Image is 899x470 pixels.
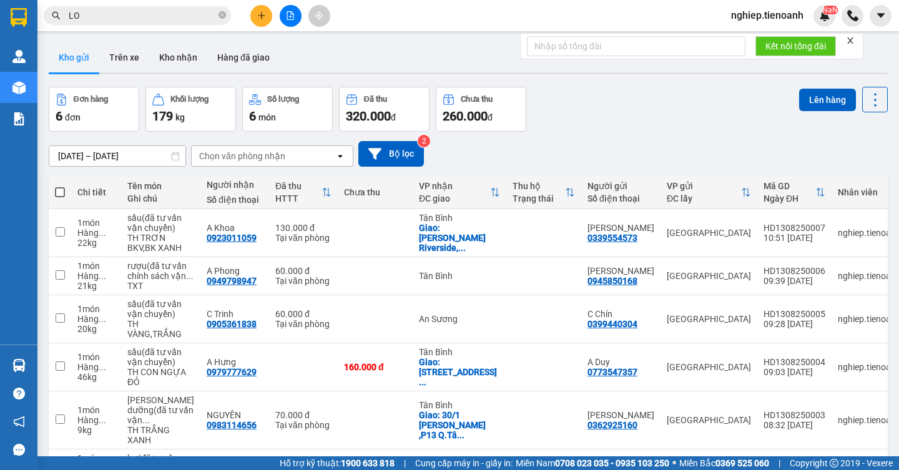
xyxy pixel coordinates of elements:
div: Chi tiết [77,187,115,197]
div: 1 món [77,218,115,228]
div: 10:51 [DATE] [764,233,825,243]
div: Số điện thoại [207,195,263,205]
div: Số điện thoại [587,193,654,203]
span: ⚪️ [672,461,676,466]
div: 1 món [77,352,115,362]
div: 0979777629 [207,367,257,377]
div: 09:03 [DATE] [764,367,825,377]
div: Khối lượng [170,95,209,104]
div: Vũ [587,266,654,276]
img: solution-icon [12,112,26,125]
div: An Sương [419,314,500,324]
span: 179 [152,109,173,124]
span: | [779,456,780,470]
input: Tìm tên, số ĐT hoặc mã đơn [69,9,216,22]
div: Tân Bình [419,213,500,223]
span: close-circle [219,10,226,22]
div: Hàng thông thường [77,415,115,425]
div: Linh [587,223,654,233]
div: 0339554573 [587,233,637,243]
div: 60.000 đ [275,309,332,319]
div: VP nhận [419,181,490,191]
div: HD1308250003 [764,410,825,420]
div: 09:39 [DATE] [764,276,825,286]
span: món [258,112,276,122]
div: Tên món [127,181,194,191]
div: Đã thu [364,95,387,104]
div: 21 kg [77,281,115,291]
div: 0983114656 [207,420,257,430]
div: 0923011059 [207,233,257,243]
div: Hạt dinh dưỡng(đã tư vấn vận chuyển) [127,395,194,425]
div: Người gửi [587,181,654,191]
div: 09:28 [DATE] [764,319,825,329]
span: aim [315,11,323,20]
div: Tân Bình [419,271,500,281]
div: Vân [587,410,654,420]
div: HD1308250004 [764,357,825,367]
span: Miền Bắc [679,456,769,470]
div: rượu(đã tư vấn chính sách vận chuyển) [127,261,194,281]
div: Ghi chú [127,193,194,203]
div: Giao: 30/1 Nguyễn Hiến Lê ,P13 Q.Tân Bình,HCM [419,410,500,440]
div: TXT [127,281,194,291]
div: Ngày ĐH [764,193,815,203]
span: Cung cấp máy in - giấy in: [415,456,513,470]
img: icon-new-feature [819,10,830,21]
div: 70.000 đ [275,410,332,420]
span: close [846,36,855,45]
span: question-circle [13,388,25,399]
div: A Phong [207,266,263,276]
div: 08:32 [DATE] [764,420,825,430]
img: warehouse-icon [12,81,26,94]
div: 130.000 đ [275,223,332,233]
div: 1 món [77,453,115,463]
div: Tân Bình [419,400,500,410]
div: HTTT [275,193,322,203]
span: 320.000 [346,109,391,124]
span: Hỗ trợ kỹ thuật: [280,456,395,470]
span: nghiep.tienoanh [721,7,813,23]
span: 6 [56,109,62,124]
div: 1 món [77,261,115,271]
span: ... [186,271,194,281]
div: Tân Bình [419,347,500,357]
div: [GEOGRAPHIC_DATA] [667,415,751,425]
div: Thu hộ [513,181,565,191]
button: Số lượng6món [242,87,333,132]
div: [GEOGRAPHIC_DATA] [667,271,751,281]
div: Chọn văn phòng nhận [199,150,285,162]
button: Bộ lọc [358,141,424,167]
span: ... [419,377,426,387]
div: Người nhận [207,180,263,190]
div: 46 kg [77,372,115,382]
span: plus [257,11,266,20]
strong: 1900 633 818 [341,458,395,468]
button: plus [250,5,272,27]
div: 9 kg [77,425,115,435]
div: C Trinh [207,309,263,319]
span: 260.000 [443,109,488,124]
span: Kết nối tổng đài [765,39,826,53]
span: close-circle [219,11,226,19]
svg: open [335,151,345,161]
button: aim [308,5,330,27]
span: copyright [830,459,838,468]
button: Hàng đã giao [207,42,280,72]
span: đ [488,112,493,122]
div: TH CON NGỰA ĐỎ [127,367,194,387]
span: file-add [286,11,295,20]
span: notification [13,416,25,428]
strong: 0369 525 060 [715,458,769,468]
div: Số lượng [267,95,299,104]
img: warehouse-icon [12,50,26,63]
button: caret-down [870,5,892,27]
span: kg [175,112,185,122]
div: A Khoa [207,223,263,233]
div: [GEOGRAPHIC_DATA] [667,228,751,238]
span: ... [99,314,106,324]
div: Hàng thông thường [77,314,115,324]
div: 1 món [77,405,115,415]
div: 1 món [77,304,115,314]
div: C Chín [587,309,654,319]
